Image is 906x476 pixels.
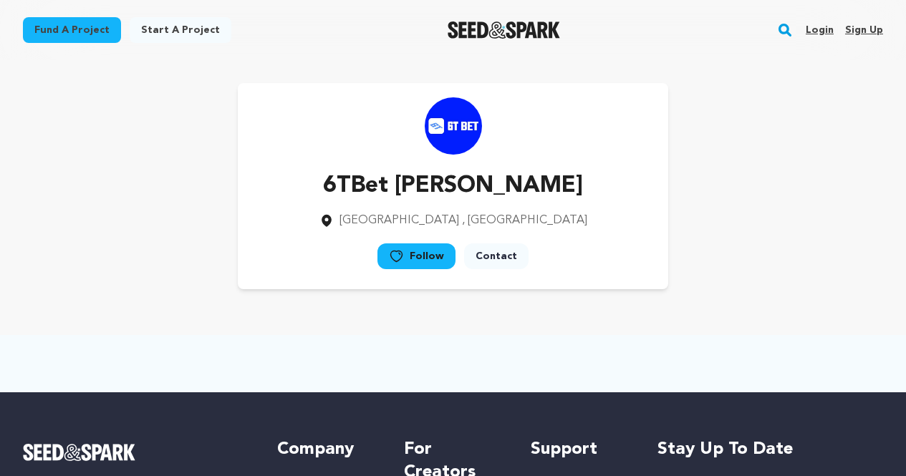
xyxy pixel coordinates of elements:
[464,243,529,269] a: Contact
[806,19,834,42] a: Login
[277,438,375,461] h5: Company
[339,215,459,226] span: [GEOGRAPHIC_DATA]
[425,97,482,155] img: https://seedandspark-static.s3.us-east-2.amazonaws.com/images/User/001/751/829/medium/logo.jpg image
[319,169,587,203] p: 6TBet [PERSON_NAME]
[845,19,883,42] a: Sign up
[377,243,456,269] a: Follow
[657,438,883,461] h5: Stay up to date
[23,17,121,43] a: Fund a project
[531,438,629,461] h5: Support
[448,21,560,39] img: Seed&Spark Logo Dark Mode
[462,215,587,226] span: , [GEOGRAPHIC_DATA]
[448,21,560,39] a: Seed&Spark Homepage
[23,444,249,461] a: Seed&Spark Homepage
[130,17,231,43] a: Start a project
[23,444,135,461] img: Seed&Spark Logo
